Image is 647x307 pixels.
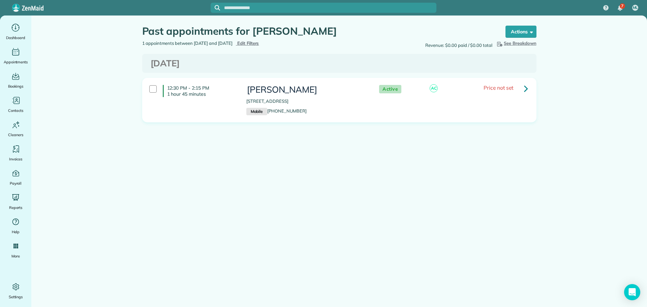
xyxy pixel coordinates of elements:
button: See Breakdown [496,40,536,47]
span: More [11,253,20,259]
a: Settings [3,281,29,300]
span: Edit Filters [237,40,259,46]
a: Appointments [3,47,29,65]
a: Help [3,216,29,235]
svg: Focus search [215,5,220,10]
h3: [PERSON_NAME] [246,85,366,95]
div: 1 appointments between [DATE] and [DATE] [137,40,339,47]
a: Reports [3,192,29,211]
span: Invoices [9,156,23,162]
span: Cleaners [8,131,23,138]
a: Contacts [3,95,29,114]
div: 7 unread notifications [613,1,627,16]
span: 7 [621,3,623,9]
a: Edit Filters [236,40,259,46]
a: Dashboard [3,22,29,41]
span: ML [633,5,638,10]
small: Mobile [246,108,267,115]
span: Contacts [8,107,23,114]
span: Dashboard [6,34,25,41]
a: Mobile[PHONE_NUMBER] [246,108,307,114]
span: Price not set [484,84,513,91]
span: Active [379,85,401,93]
a: Payroll [3,168,29,187]
span: Bookings [8,83,24,90]
h1: Past appointments for [PERSON_NAME] [142,26,493,37]
span: Help [12,228,20,235]
button: Focus search [211,5,220,10]
h3: [DATE] [151,59,528,68]
span: Appointments [4,59,28,65]
a: Bookings [3,71,29,90]
span: Revenue: $0.00 paid / $0.00 total [425,42,492,49]
a: Invoices [3,144,29,162]
span: Reports [9,204,23,211]
span: Payroll [10,180,22,187]
p: 1 hour 45 minutes [167,91,236,97]
a: Cleaners [3,119,29,138]
div: Open Intercom Messenger [624,284,640,300]
button: Actions [505,26,536,38]
h4: 12:30 PM - 2:15 PM [163,85,236,97]
p: [STREET_ADDRESS] [246,98,366,105]
span: Settings [9,294,23,300]
span: AC [430,84,438,92]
